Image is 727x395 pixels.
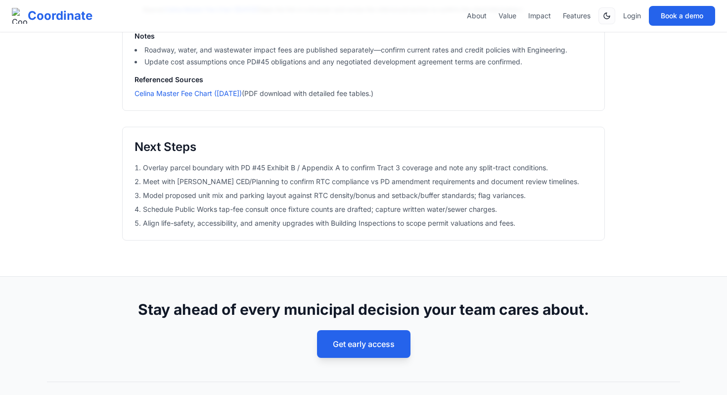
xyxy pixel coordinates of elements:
[135,89,242,98] a: Celina Master Fee Chart ([DATE])
[135,204,592,214] li: Schedule Public Works tap-fee consult once fixture counts are drafted; capture written water/sewe...
[623,11,641,21] a: Login
[28,8,92,24] span: Coordinate
[12,8,92,24] a: Coordinate
[135,57,592,67] li: Update cost assumptions once PD#45 obligations and any negotiated development agreement terms are...
[528,11,551,21] a: Impact
[135,191,592,200] li: Model proposed unit mix and parking layout against RTC density/bonus and setback/buffer standards...
[47,300,680,318] h2: Stay ahead of every municipal decision your team cares about.
[135,45,592,55] li: Roadway, water, and wastewater impact fees are published separately—confirm current rates and cre...
[135,75,592,85] h4: Referenced Sources
[12,8,28,24] img: Coordinate
[135,89,592,99] li: (PDF download with detailed fee tables.)
[598,7,615,24] button: Switch to dark mode
[135,31,592,41] h4: Notes
[135,163,592,173] li: Overlay parcel boundary with PD #45 Exhibit B / Appendix A to confirm Tract 3 coverage and note a...
[467,11,487,21] a: About
[649,6,715,26] button: Book a demo
[135,177,592,187] li: Meet with [PERSON_NAME] CED/Planning to confirm RTC compliance vs PD amendment requirements and d...
[317,330,410,358] button: Get early access
[563,11,591,21] a: Features
[135,139,592,155] h2: Next Steps
[135,218,592,228] li: Align life-safety, accessibility, and amenity upgrades with Building Inspections to scope permit ...
[499,11,516,21] a: Value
